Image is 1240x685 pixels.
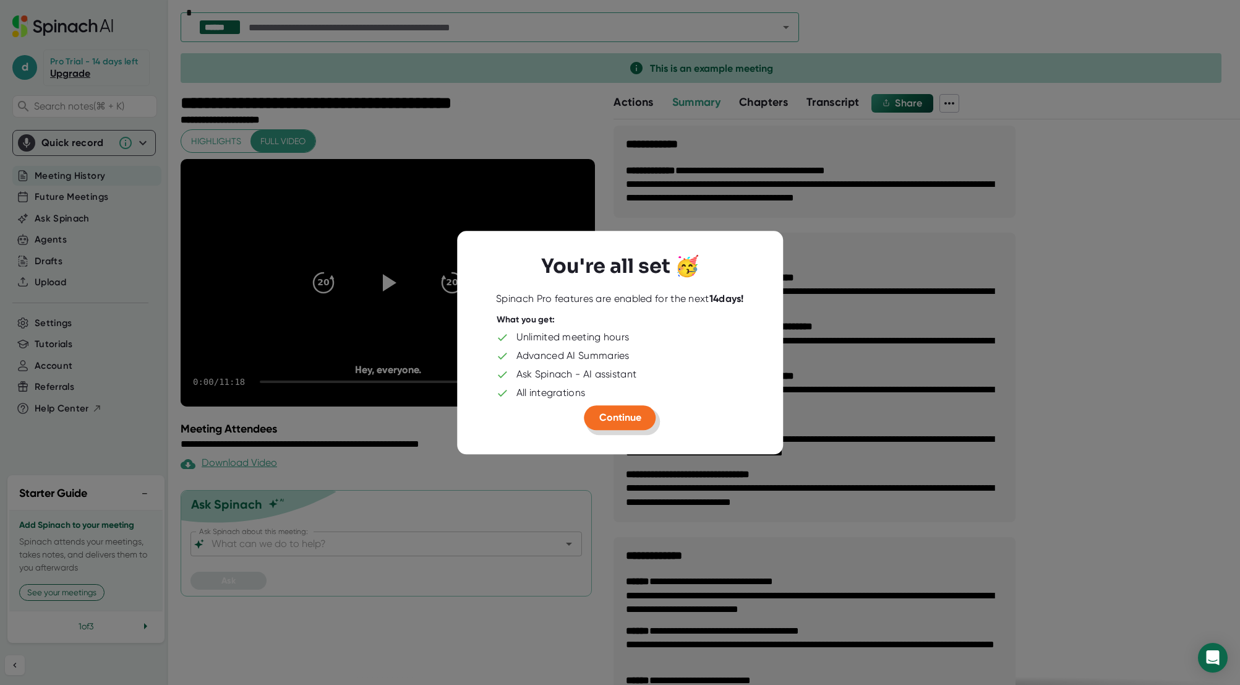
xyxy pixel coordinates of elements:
[516,368,637,381] div: Ask Spinach - AI assistant
[709,293,744,304] b: 14 days!
[516,331,630,343] div: Unlimited meeting hours
[1198,643,1228,673] div: Open Intercom Messenger
[541,255,699,278] h3: You're all set 🥳
[516,350,630,362] div: Advanced AI Summaries
[497,314,555,325] div: What you get:
[516,387,586,399] div: All integrations
[584,405,656,430] button: Continue
[496,293,744,305] div: Spinach Pro features are enabled for the next
[599,411,641,423] span: Continue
